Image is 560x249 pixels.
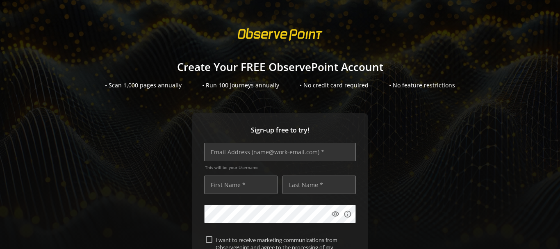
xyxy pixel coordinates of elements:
div: • Scan 1,000 pages annually [105,81,182,89]
mat-icon: visibility [331,210,339,218]
input: Email Address (name@work-email.com) * [204,143,356,161]
mat-icon: info [344,210,352,218]
input: First Name * [204,176,278,194]
div: • Run 100 Journeys annually [202,81,279,89]
div: • No credit card required [300,81,369,89]
span: Sign-up free to try! [204,126,356,135]
div: • No feature restrictions [389,81,455,89]
span: This will be your Username [205,164,356,170]
input: Last Name * [282,176,356,194]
